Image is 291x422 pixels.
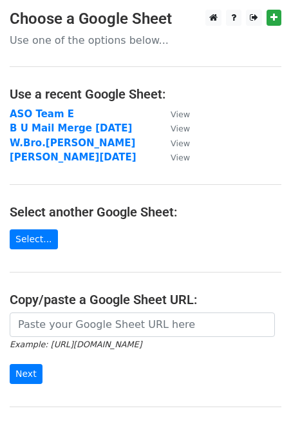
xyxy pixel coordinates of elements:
small: View [171,153,190,162]
h4: Use a recent Google Sheet: [10,86,281,102]
h4: Select another Google Sheet: [10,204,281,220]
a: [PERSON_NAME][DATE] [10,151,136,163]
small: Example: [URL][DOMAIN_NAME] [10,340,142,349]
small: View [171,139,190,148]
h4: Copy/paste a Google Sheet URL: [10,292,281,307]
input: Paste your Google Sheet URL here [10,312,275,337]
a: View [158,151,190,163]
small: View [171,124,190,133]
a: View [158,108,190,120]
a: Select... [10,229,58,249]
a: B U Mail Merge [DATE] [10,122,132,134]
a: ASO Team E [10,108,74,120]
a: View [158,122,190,134]
input: Next [10,364,42,384]
h3: Choose a Google Sheet [10,10,281,28]
p: Use one of the options below... [10,34,281,47]
small: View [171,110,190,119]
a: W.Bro.[PERSON_NAME] [10,137,135,149]
a: View [158,137,190,149]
